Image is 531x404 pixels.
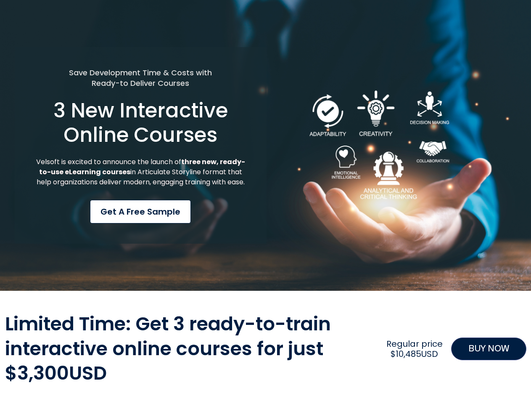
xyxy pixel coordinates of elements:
h2: Regular price $10,485USD [382,339,446,359]
p: Velsoft is excited to announce the launch of in Articulate Storyline format that help organizatio... [35,157,246,187]
a: Get a Free Sample [90,200,191,223]
a: BUY NOW [451,338,526,360]
h2: Limited Time: Get 3 ready-to-train interactive online courses for just $3,300USD [5,312,378,386]
strong: three new, ready-to-use eLearning courses [39,157,245,177]
span: BUY NOW [468,342,509,356]
span: Get a Free Sample [100,205,180,218]
h1: 3 New Interactive Online Courses [35,98,246,147]
h5: Save Development Time & Costs with Ready-to Deliver Courses [35,67,246,88]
